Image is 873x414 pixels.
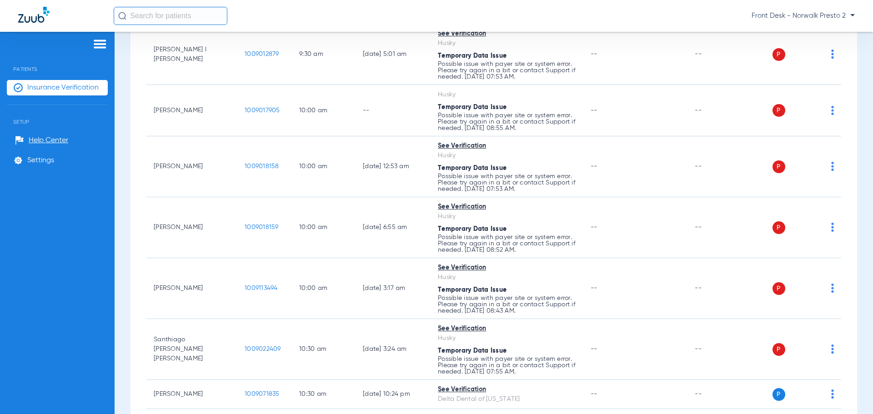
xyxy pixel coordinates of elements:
[773,388,785,401] span: P
[831,50,834,59] img: group-dot-blue.svg
[27,156,54,165] span: Settings
[245,346,281,352] span: 1009022409
[292,258,356,319] td: 10:00 AM
[146,380,237,409] td: [PERSON_NAME]
[438,90,576,100] div: Husky
[438,29,576,39] div: See Verification
[828,370,873,414] iframe: Chat Widget
[438,295,576,314] p: Possible issue with payer site or system error. Please try again in a bit or contact Support if n...
[773,48,785,61] span: P
[591,224,597,230] span: --
[245,391,280,397] span: 1009071835
[245,285,278,291] span: 1009113494
[438,151,576,160] div: Husky
[831,162,834,171] img: group-dot-blue.svg
[438,394,576,404] div: Delta Dental of [US_STATE]
[27,83,99,92] span: Insurance Verification
[438,234,576,253] p: Possible issue with payer site or system error. Please try again in a bit or contact Support if n...
[245,107,280,114] span: 1009017905
[146,24,237,85] td: [PERSON_NAME] I [PERSON_NAME]
[591,51,597,57] span: --
[7,52,108,72] span: Patients
[687,197,749,258] td: --
[438,165,507,171] span: Temporary Data Issue
[356,258,431,319] td: [DATE] 3:17 AM
[438,385,576,394] div: See Verification
[773,343,785,356] span: P
[438,287,507,293] span: Temporary Data Issue
[438,212,576,221] div: Husky
[687,380,749,409] td: --
[356,24,431,85] td: [DATE] 5:01 AM
[356,380,431,409] td: [DATE] 10:24 PM
[118,12,126,20] img: Search Icon
[245,224,279,230] span: 1009018159
[687,136,749,197] td: --
[591,346,597,352] span: --
[438,348,507,354] span: Temporary Data Issue
[773,104,785,117] span: P
[146,258,237,319] td: [PERSON_NAME]
[438,263,576,273] div: See Verification
[438,53,507,59] span: Temporary Data Issue
[438,104,507,110] span: Temporary Data Issue
[438,202,576,212] div: See Verification
[438,141,576,151] div: See Verification
[687,258,749,319] td: --
[292,136,356,197] td: 10:00 AM
[245,51,279,57] span: 1009012879
[292,197,356,258] td: 10:00 AM
[438,226,507,232] span: Temporary Data Issue
[831,344,834,354] img: group-dot-blue.svg
[773,282,785,295] span: P
[356,197,431,258] td: [DATE] 6:55 AM
[831,106,834,115] img: group-dot-blue.svg
[438,273,576,282] div: Husky
[292,380,356,409] td: 10:30 AM
[438,356,576,375] p: Possible issue with payer site or system error. Please try again in a bit or contact Support if n...
[831,284,834,293] img: group-dot-blue.svg
[438,112,576,131] p: Possible issue with payer site or system error. Please try again in a bit or contact Support if n...
[356,85,431,136] td: --
[591,107,597,114] span: --
[773,160,785,173] span: P
[356,319,431,380] td: [DATE] 3:24 AM
[591,163,597,170] span: --
[438,39,576,48] div: Husky
[292,85,356,136] td: 10:00 AM
[29,136,68,145] span: Help Center
[146,319,237,380] td: Santhiago [PERSON_NAME] [PERSON_NAME]
[114,7,227,25] input: Search for patients
[146,136,237,197] td: [PERSON_NAME]
[7,105,108,125] span: Setup
[438,324,576,334] div: See Verification
[146,197,237,258] td: [PERSON_NAME]
[773,221,785,234] span: P
[591,391,597,397] span: --
[146,85,237,136] td: [PERSON_NAME]
[438,61,576,80] p: Possible issue with payer site or system error. Please try again in a bit or contact Support if n...
[292,319,356,380] td: 10:30 AM
[687,24,749,85] td: --
[687,319,749,380] td: --
[438,334,576,343] div: Husky
[752,11,855,20] span: Front Desk - Norwalk Presto 2
[15,136,68,145] a: Help Center
[831,223,834,232] img: group-dot-blue.svg
[245,163,279,170] span: 1009018158
[292,24,356,85] td: 9:30 AM
[438,173,576,192] p: Possible issue with payer site or system error. Please try again in a bit or contact Support if n...
[93,39,107,50] img: hamburger-icon
[687,85,749,136] td: --
[18,7,50,23] img: Zuub Logo
[591,285,597,291] span: --
[356,136,431,197] td: [DATE] 12:53 AM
